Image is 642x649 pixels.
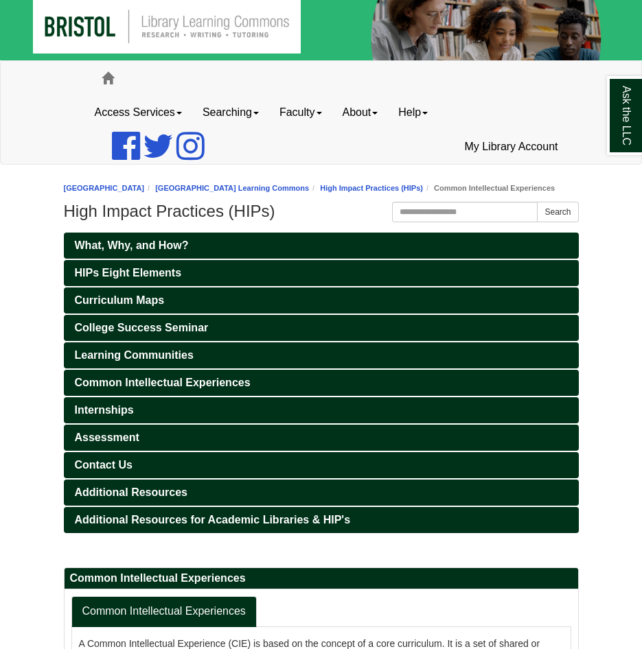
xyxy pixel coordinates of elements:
[320,184,423,192] a: High Impact Practices (HIPs)
[75,404,134,416] span: Internships
[84,95,192,130] a: Access Services
[75,377,251,388] span: Common Intellectual Experiences
[64,233,579,259] a: What, Why, and How?
[64,342,579,368] a: Learning Communities
[75,432,139,443] span: Assessment
[64,287,579,314] a: Curriculum Maps
[269,95,332,130] a: Faculty
[75,349,194,361] span: Learning Communities
[64,480,579,506] a: Additional Resources
[64,425,579,451] a: Assessment
[64,260,579,286] a: HIPs Eight Elements
[75,267,182,279] span: HIPs Eight Elements
[75,486,187,498] span: Additional Resources
[65,568,578,589] h2: Common Intellectual Experiences
[75,239,189,251] span: What, Why, and How?
[423,182,555,195] li: Common Intellectual Experiences
[64,452,579,478] a: Contact Us
[64,397,579,423] a: Internships
[64,315,579,341] a: College Success Seminar
[388,95,438,130] a: Help
[75,514,351,526] span: Additional Resources for Academic Libraries & HIP's
[64,184,145,192] a: [GEOGRAPHIC_DATA]
[64,202,579,221] h1: High Impact Practices (HIPs)
[332,95,389,130] a: About
[64,370,579,396] a: Common Intellectual Experiences
[155,184,309,192] a: [GEOGRAPHIC_DATA] Learning Commons
[75,459,133,471] span: Contact Us
[537,202,578,222] button: Search
[454,130,568,164] a: My Library Account
[71,596,257,627] a: Common Intellectual Experiences
[64,182,579,195] nav: breadcrumb
[75,322,209,333] span: College Success Seminar
[64,507,579,533] a: Additional Resources for Academic Libraries & HIP's
[64,233,579,533] div: Guide Pages
[75,294,165,306] span: Curriculum Maps
[192,95,269,130] a: Searching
